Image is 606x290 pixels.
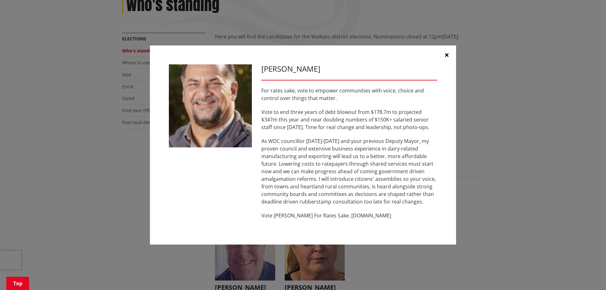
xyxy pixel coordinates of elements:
p: Vote [PERSON_NAME] For Rates Sake. [DOMAIN_NAME] [261,212,437,219]
iframe: Messenger Launcher [577,263,600,286]
h3: [PERSON_NAME] [261,64,437,74]
p: As WDC councillor [DATE]-[DATE] and your previous Deputy Mayor, my proven council and extensive b... [261,137,437,205]
p: For rates sake, vote to empower communities with voice, choice and control over things that matter. [261,87,437,102]
a: Top [6,277,29,290]
img: WO-M__BECH_A__EWN4j [169,64,252,147]
p: Vote to end three years of debt blowout from $178.7m to projected $347m this year and near doubli... [261,108,437,131]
